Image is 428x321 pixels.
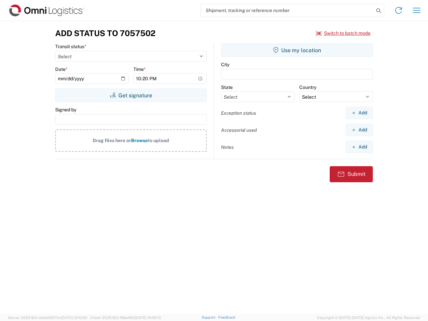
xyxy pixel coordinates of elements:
[330,166,373,182] button: Submit
[316,28,370,39] button: Switch to batch mode
[221,43,373,57] button: Use my location
[148,138,169,143] span: to upload
[55,43,86,49] label: Transit status
[93,138,131,143] span: Drag files here or
[202,315,218,319] a: Support
[55,107,76,113] label: Signed by
[221,84,233,90] label: State
[221,127,257,133] label: Accessorial used
[131,138,148,143] span: Browse
[346,107,373,119] button: Add
[90,316,161,320] span: Client: 2025.18.0-198a450
[221,110,256,116] label: Exception status
[218,315,235,319] a: Feedback
[8,316,87,320] span: Server: 2025.18.0-a0edd1917ac
[346,141,373,153] button: Add
[55,89,207,102] button: Get signature
[61,316,87,320] span: [DATE] 10:10:00
[55,28,155,38] h3: Add Status to 7057502
[346,124,373,136] button: Add
[135,316,161,320] span: [DATE] 10:06:13
[221,144,234,150] label: Notes
[299,84,316,90] label: Country
[133,66,146,72] label: Time
[221,62,229,68] label: City
[317,315,420,321] span: Copyright © [DATE]-[DATE] Agistix Inc., All Rights Reserved
[55,66,68,72] label: Date
[201,4,374,17] input: Shipment, tracking or reference number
